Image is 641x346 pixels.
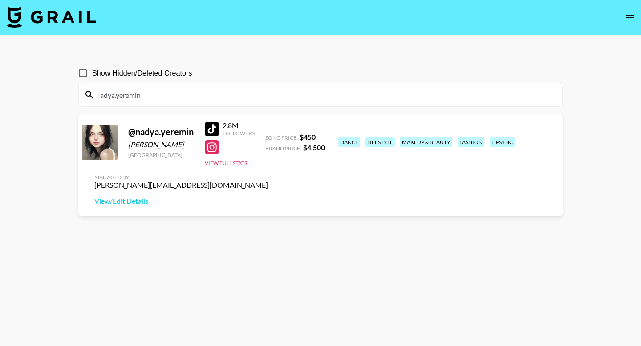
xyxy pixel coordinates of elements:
[205,160,247,166] button: View Full Stats
[95,88,557,102] input: Search by User Name
[300,133,316,141] strong: $ 450
[265,134,298,141] span: Song Price:
[94,181,268,189] div: [PERSON_NAME][EMAIL_ADDRESS][DOMAIN_NAME]
[621,9,639,27] button: open drawer
[365,137,395,147] div: lifestyle
[128,152,194,158] div: [GEOGRAPHIC_DATA]
[94,174,268,181] div: Managed By
[265,145,301,152] span: Brand Price:
[223,121,255,130] div: 2.8M
[338,137,360,147] div: dance
[128,126,194,137] div: @ nadya.yeremin
[490,137,515,147] div: lipsync
[94,197,268,205] a: View/Edit Details
[458,137,484,147] div: fashion
[303,143,325,152] strong: $ 4,500
[223,130,255,137] div: Followers
[92,68,192,79] span: Show Hidden/Deleted Creators
[128,140,194,149] div: [PERSON_NAME]
[400,137,452,147] div: makeup & beauty
[7,6,96,28] img: Grail Talent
